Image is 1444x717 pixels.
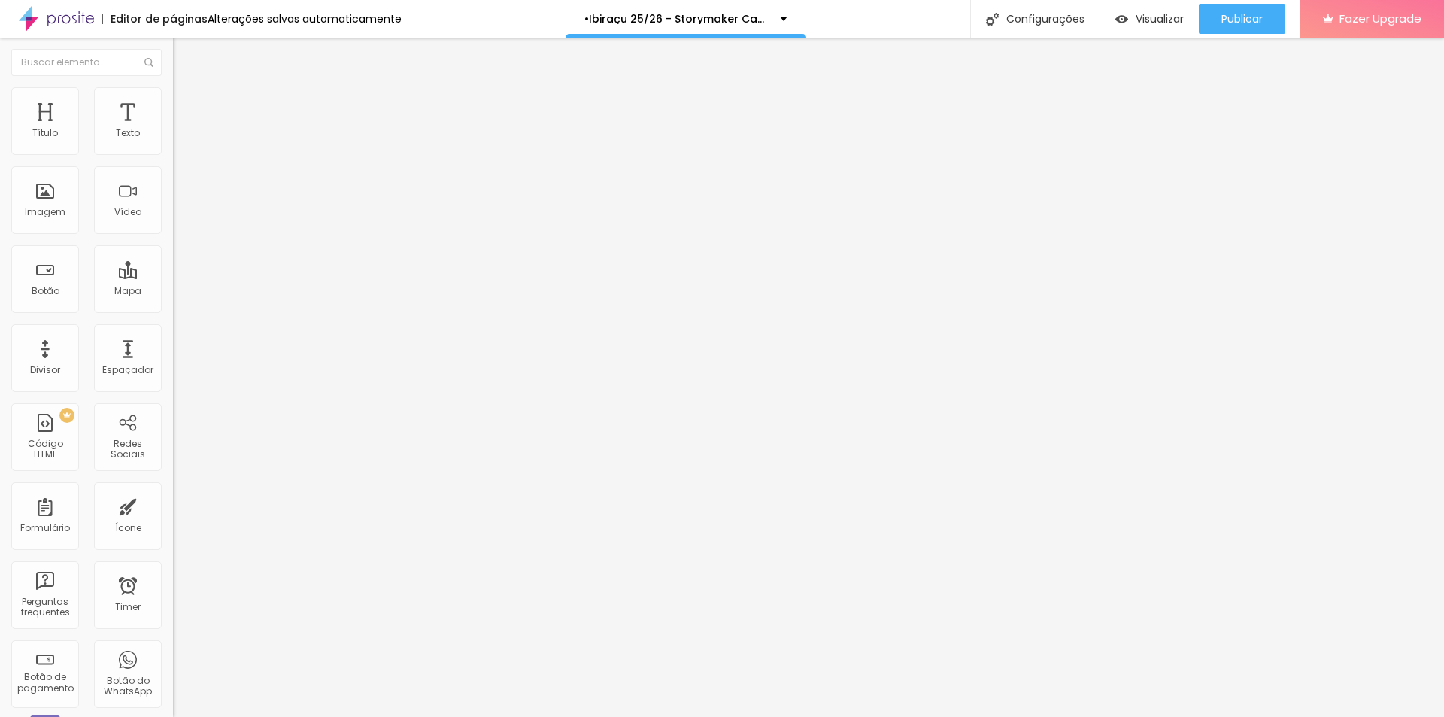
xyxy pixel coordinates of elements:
div: Redes Sociais [98,439,157,460]
button: Visualizar [1100,4,1199,34]
div: Alterações salvas automaticamente [208,14,402,24]
span: Publicar [1221,13,1263,25]
div: Código HTML [15,439,74,460]
div: Título [32,128,58,138]
div: Mapa [114,286,141,296]
div: Perguntas frequentes [15,597,74,618]
div: Espaçador [102,365,153,375]
input: Buscar elemento [11,49,162,76]
img: view-1.svg [1115,13,1128,26]
p: •Ibiraçu 25/26 - Storymaker Casamento [584,14,769,24]
div: Formulário [20,523,70,533]
iframe: Editor [173,38,1444,717]
div: Vídeo [114,207,141,217]
div: Botão do WhatsApp [98,676,157,697]
div: Editor de páginas [102,14,208,24]
span: Fazer Upgrade [1339,12,1421,25]
span: Visualizar [1136,13,1184,25]
button: Publicar [1199,4,1285,34]
div: Ícone [115,523,141,533]
div: Divisor [30,365,60,375]
div: Texto [116,128,140,138]
img: Icone [986,13,999,26]
div: Imagem [25,207,65,217]
div: Botão de pagamento [15,672,74,694]
img: Icone [144,58,153,67]
div: Timer [115,602,141,612]
div: Botão [32,286,59,296]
